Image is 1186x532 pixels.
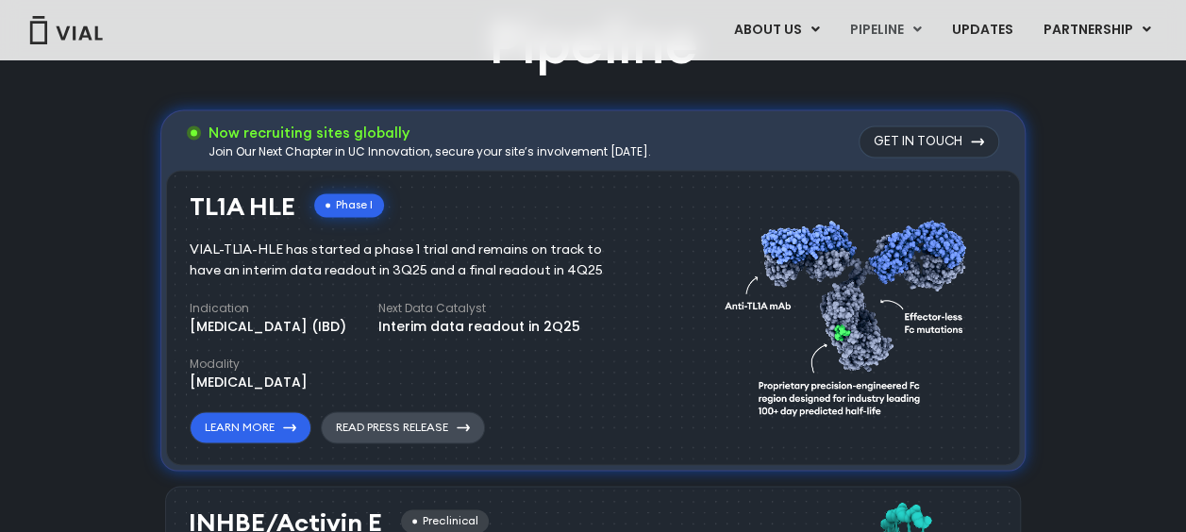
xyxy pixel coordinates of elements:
[859,125,999,158] a: Get in touch
[190,317,346,337] div: [MEDICAL_DATA] (IBD)
[321,411,485,443] a: Read Press Release
[835,14,936,46] a: PIPELINEMenu Toggle
[190,240,630,281] div: VIAL-TL1A-HLE has started a phase 1 trial and remains on track to have an interim data readout in...
[209,143,651,160] div: Join Our Next Chapter in UC Innovation, secure your site’s involvement [DATE].
[725,184,977,443] img: TL1A antibody diagram.
[190,193,295,221] h3: TL1A HLE
[1028,14,1166,46] a: PARTNERSHIPMenu Toggle
[190,300,346,317] h4: Indication
[719,14,834,46] a: ABOUT USMenu Toggle
[190,356,308,373] h4: Modality
[190,373,308,392] div: [MEDICAL_DATA]
[28,16,104,44] img: Vial Logo
[378,300,580,317] h4: Next Data Catalyst
[190,411,311,443] a: Learn More
[937,14,1027,46] a: UPDATES
[378,317,580,337] div: Interim data readout in 2Q25
[209,123,651,143] h3: Now recruiting sites globally
[314,193,384,217] div: Phase I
